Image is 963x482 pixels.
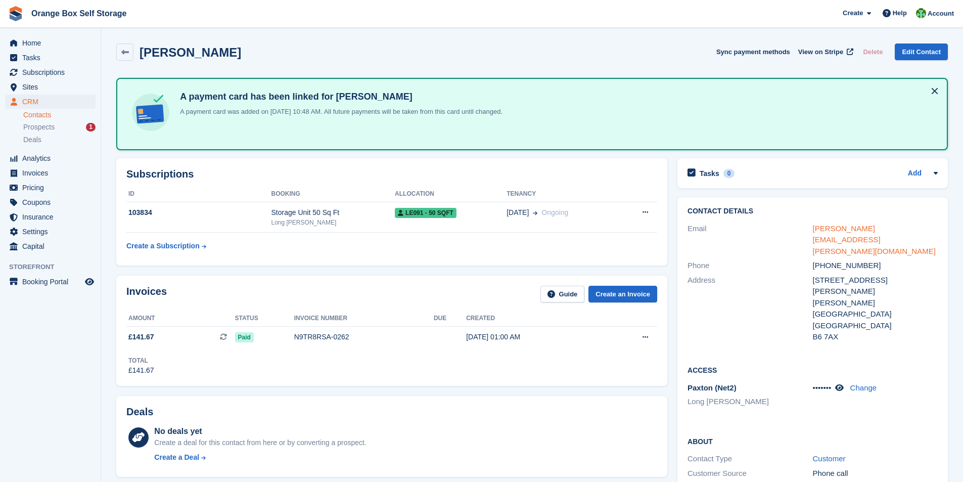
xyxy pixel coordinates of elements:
[5,210,96,224] a: menu
[235,311,294,327] th: Status
[126,406,153,418] h2: Deals
[893,8,907,18] span: Help
[687,260,812,272] div: Phone
[798,47,843,57] span: View on Stripe
[129,91,172,134] img: card-linked-ebf98d0992dc2aeb22e95c0e3c79077019eb2392cfd83c6a337811c24bc77127.svg
[813,260,938,272] div: [PHONE_NUMBER]
[23,122,96,133] a: Prospects 1
[126,237,206,255] a: Create a Subscription
[271,218,395,227] div: Long [PERSON_NAME]
[687,365,938,375] h2: Access
[5,166,96,180] a: menu
[5,225,96,239] a: menu
[128,332,154,342] span: £141.67
[128,356,154,365] div: Total
[235,332,254,342] span: Paid
[687,453,812,465] div: Contact Type
[813,309,938,320] div: [GEOGRAPHIC_DATA]
[294,332,434,342] div: N9TR8RSA-0262
[813,383,832,392] span: •••••••
[5,95,96,109] a: menu
[843,8,863,18] span: Create
[22,36,83,50] span: Home
[5,36,96,50] a: menu
[126,286,167,302] h2: Invoices
[154,437,366,448] div: Create a deal for this contact from here or by converting a prospect.
[126,186,271,202] th: ID
[813,297,938,309] div: [PERSON_NAME]
[859,43,887,60] button: Delete
[5,181,96,195] a: menu
[154,425,366,437] div: No deals yet
[27,5,131,22] a: Orange Box Self Storage
[794,43,855,60] a: View on Stripe
[916,8,926,18] img: Binder Bhardwaj
[22,80,83,94] span: Sites
[22,225,83,239] span: Settings
[9,262,101,272] span: Storefront
[22,275,83,289] span: Booking Portal
[176,107,502,117] p: A payment card was added on [DATE] 10:48 AM. All future payments will be taken from this card unt...
[154,452,199,463] div: Create a Deal
[294,311,434,327] th: Invoice number
[128,365,154,376] div: £141.67
[507,207,529,218] span: [DATE]
[22,181,83,195] span: Pricing
[928,9,954,19] span: Account
[5,239,96,253] a: menu
[22,195,83,209] span: Coupons
[687,468,812,479] div: Customer Source
[466,311,604,327] th: Created
[687,275,812,343] div: Address
[687,436,938,446] h2: About
[687,396,812,408] li: Long [PERSON_NAME]
[22,210,83,224] span: Insurance
[8,6,23,21] img: stora-icon-8386f47178a22dfd0bd8f6a31ec36ba5ce8667c1dd55bd0f319d3a0aa187defe.svg
[813,454,846,463] a: Customer
[466,332,604,342] div: [DATE] 01:00 AM
[850,383,877,392] a: Change
[126,207,271,218] div: 103834
[22,65,83,79] span: Subscriptions
[140,46,241,59] h2: [PERSON_NAME]
[687,223,812,257] div: Email
[813,224,936,255] a: [PERSON_NAME][EMAIL_ADDRESS][PERSON_NAME][DOMAIN_NAME]
[23,135,41,145] span: Deals
[5,275,96,289] a: menu
[126,168,657,180] h2: Subscriptions
[507,186,619,202] th: Tenancy
[22,95,83,109] span: CRM
[813,468,938,479] div: Phone call
[540,286,585,302] a: Guide
[5,151,96,165] a: menu
[687,383,737,392] span: Paxton (Net2)
[23,110,96,120] a: Contacts
[895,43,948,60] a: Edit Contact
[271,186,395,202] th: Booking
[22,51,83,65] span: Tasks
[271,207,395,218] div: Storage Unit 50 Sq Ft
[541,208,568,216] span: Ongoing
[588,286,657,302] a: Create an Invoice
[22,166,83,180] span: Invoices
[5,195,96,209] a: menu
[5,65,96,79] a: menu
[86,123,96,132] div: 1
[813,275,938,297] div: [STREET_ADDRESS][PERSON_NAME]
[723,169,735,178] div: 0
[126,311,235,327] th: Amount
[395,208,456,218] span: LE091 - 50 SQFT
[700,169,719,178] h2: Tasks
[908,168,922,180] a: Add
[687,207,938,215] h2: Contact Details
[5,51,96,65] a: menu
[395,186,507,202] th: Allocation
[23,122,55,132] span: Prospects
[22,239,83,253] span: Capital
[434,311,466,327] th: Due
[154,452,366,463] a: Create a Deal
[813,331,938,343] div: B6 7AX
[716,43,790,60] button: Sync payment methods
[176,91,502,103] h4: A payment card has been linked for [PERSON_NAME]
[83,276,96,288] a: Preview store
